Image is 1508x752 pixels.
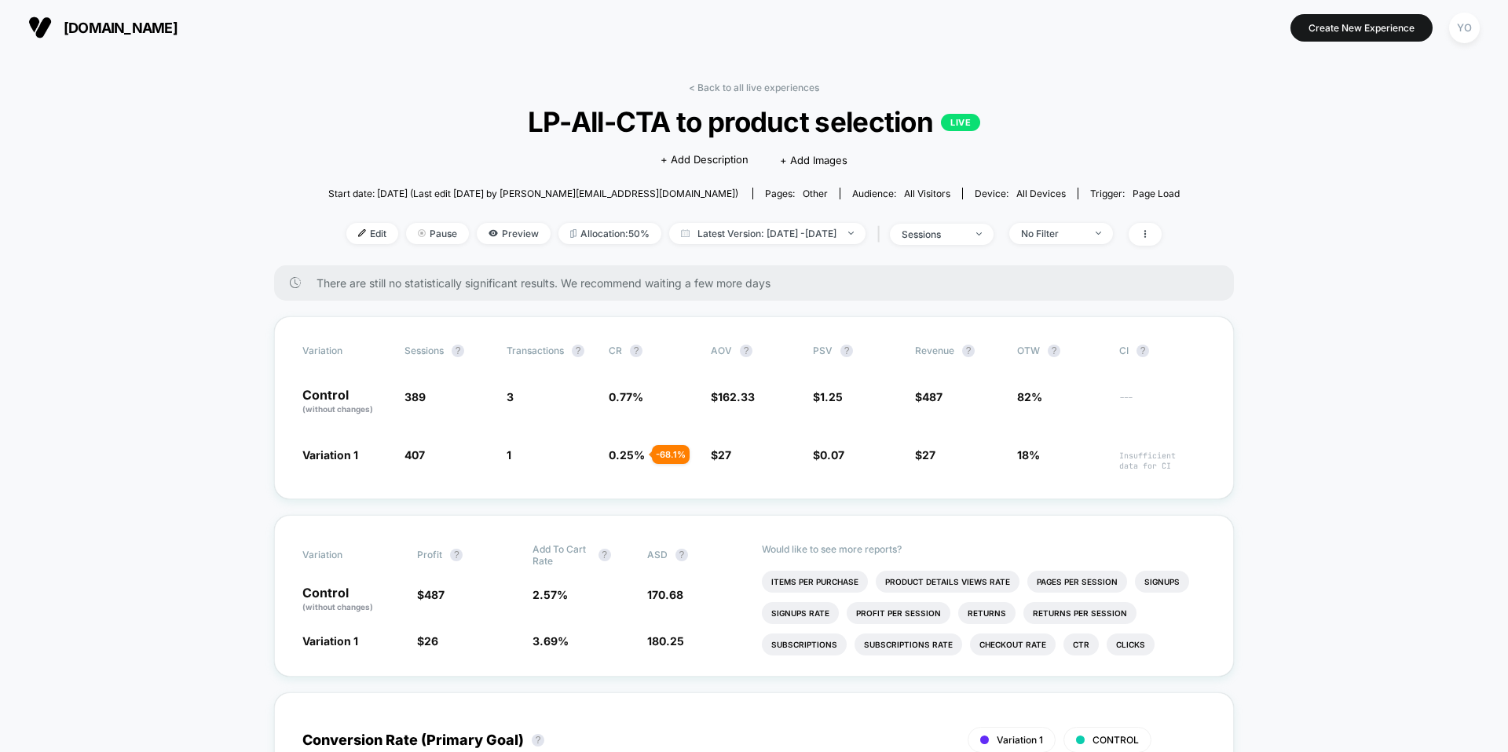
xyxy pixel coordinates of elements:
[1027,571,1127,593] li: Pages Per Session
[762,543,1206,555] p: Would like to see more reports?
[1133,188,1180,199] span: Page Load
[609,448,645,462] span: 0.25 %
[840,345,853,357] button: ?
[346,223,398,244] span: Edit
[847,602,950,624] li: Profit Per Session
[997,734,1043,746] span: Variation 1
[630,345,642,357] button: ?
[762,633,847,655] li: Subscriptions
[902,228,964,240] div: sessions
[915,345,954,356] span: Revenue
[317,276,1202,290] span: There are still no statistically significant results. We recommend waiting a few more days
[404,390,426,403] span: 389
[1017,345,1104,357] span: OTW
[669,223,866,244] span: Latest Version: [DATE] - [DATE]
[813,345,833,356] span: PSV
[762,571,868,593] li: Items Per Purchase
[302,345,389,357] span: Variation
[533,634,569,648] span: 3.69 %
[1017,448,1040,462] span: 18%
[675,549,688,561] button: ?
[570,229,576,238] img: rebalance
[647,588,683,601] span: 170.68
[1063,633,1099,655] li: Ctr
[1135,571,1189,593] li: Signups
[762,602,839,624] li: Signups Rate
[915,448,935,462] span: $
[302,389,389,415] p: Control
[302,602,373,611] span: (without changes)
[813,448,844,462] span: $
[533,588,568,601] span: 2.57 %
[1016,188,1066,199] span: all devices
[1444,12,1484,44] button: YO
[609,390,643,403] span: 0.77 %
[962,188,1078,199] span: Device:
[1093,734,1139,746] span: CONTROL
[1096,232,1101,235] img: end
[652,445,690,464] div: - 68.1 %
[922,390,942,403] span: 487
[417,588,445,601] span: $
[962,345,975,357] button: ?
[302,543,389,567] span: Variation
[1021,228,1084,239] div: No Filter
[780,154,847,166] span: + Add Images
[1290,14,1433,42] button: Create New Experience
[689,82,819,93] a: < Back to all live experiences
[681,229,690,237] img: calendar
[718,390,755,403] span: 162.33
[740,345,752,357] button: ?
[477,223,551,244] span: Preview
[1017,390,1042,403] span: 82%
[424,634,438,648] span: 26
[813,390,843,403] span: $
[820,448,844,462] span: 0.07
[873,223,890,246] span: |
[1090,188,1180,199] div: Trigger:
[450,549,463,561] button: ?
[418,229,426,237] img: end
[647,549,668,560] span: ASD
[598,549,611,561] button: ?
[572,345,584,357] button: ?
[1048,345,1060,357] button: ?
[24,15,182,40] button: [DOMAIN_NAME]
[1119,345,1206,357] span: CI
[507,390,514,403] span: 3
[922,448,935,462] span: 27
[452,345,464,357] button: ?
[1107,633,1155,655] li: Clicks
[507,448,511,462] span: 1
[1119,392,1206,415] span: ---
[718,448,731,462] span: 27
[417,634,438,648] span: $
[765,188,828,199] div: Pages:
[417,549,442,560] span: Profit
[302,404,373,414] span: (without changes)
[1136,345,1149,357] button: ?
[424,588,445,601] span: 487
[647,634,684,648] span: 180.25
[876,571,1019,593] li: Product Details Views Rate
[558,223,661,244] span: Allocation: 50%
[803,188,828,199] span: other
[711,390,755,403] span: $
[507,345,564,356] span: Transactions
[302,448,358,462] span: Variation 1
[28,16,52,39] img: Visually logo
[711,448,731,462] span: $
[848,232,854,235] img: end
[852,188,950,199] div: Audience:
[64,20,178,36] span: [DOMAIN_NAME]
[1119,451,1206,471] span: Insufficient data for CI
[532,734,544,747] button: ?
[970,633,1056,655] li: Checkout Rate
[941,114,980,131] p: LIVE
[976,232,982,235] img: end
[904,188,950,199] span: All Visitors
[371,105,1136,138] span: LP-All-CTA to product selection
[302,586,401,613] p: Control
[404,345,444,356] span: Sessions
[711,345,732,356] span: AOV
